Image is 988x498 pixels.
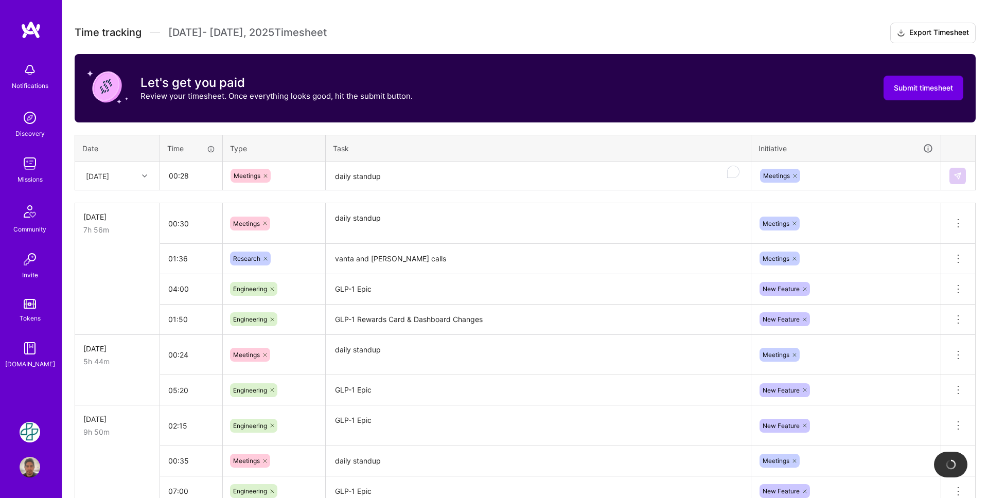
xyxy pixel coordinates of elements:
span: Meetings [233,457,260,465]
div: 7h 56m [83,224,151,235]
textarea: daily standup [327,447,750,475]
div: [DOMAIN_NAME] [5,359,55,369]
span: Meetings [233,220,260,227]
input: HH:MM [161,162,222,189]
span: Engineering [233,422,267,430]
input: HH:MM [160,275,222,303]
textarea: daily standup [327,204,750,243]
th: Task [326,135,751,162]
div: null [949,168,967,184]
img: logo [21,21,41,39]
span: Meetings [763,255,789,262]
i: icon Chevron [142,173,147,179]
span: Engineering [233,386,267,394]
img: teamwork [20,153,40,174]
div: Notifications [12,80,48,91]
h3: Let's get you paid [140,75,413,91]
span: New Feature [763,386,800,394]
img: User Avatar [20,457,40,477]
div: Time [167,143,215,154]
img: coin [87,66,128,108]
p: Review your timesheet. Once everything looks good, hit the submit button. [140,91,413,101]
img: Community [17,199,42,224]
img: Invite [20,249,40,270]
span: Meetings [233,351,260,359]
textarea: GLP-1 Rewards Card & Dashboard Changes [327,306,750,334]
textarea: daily standup [327,336,750,375]
textarea: GLP-1 Epic [327,376,750,404]
input: HH:MM [160,412,222,439]
span: Submit timesheet [894,83,953,93]
span: Time tracking [75,26,142,39]
span: Research [233,255,260,262]
img: discovery [20,108,40,128]
button: Export Timesheet [890,23,976,43]
a: Counter Health: Team for Counter Health [17,422,43,442]
button: Submit timesheet [884,76,963,100]
div: [DATE] [83,414,151,424]
div: Discovery [15,128,45,139]
input: HH:MM [160,210,222,237]
input: HH:MM [160,245,222,272]
input: HH:MM [160,377,222,404]
span: New Feature [763,422,800,430]
div: [DATE] [83,343,151,354]
div: Missions [17,174,43,185]
img: Submit [954,172,962,180]
span: Meetings [763,351,789,359]
span: Meetings [763,172,790,180]
span: Meetings [763,220,789,227]
textarea: To enrich screen reader interactions, please activate Accessibility in Grammarly extension settings [327,163,750,190]
div: [DATE] [86,170,109,181]
span: Meetings [234,172,260,180]
div: Community [13,224,46,235]
span: Engineering [233,315,267,323]
img: loading [943,457,958,472]
input: HH:MM [160,341,222,368]
span: [DATE] - [DATE] , 2025 Timesheet [168,26,327,39]
textarea: GLP-1 Epic [327,275,750,304]
textarea: vanta and [PERSON_NAME] calls [327,245,750,273]
textarea: GLP-1 Epic [327,406,750,445]
div: Tokens [20,313,41,324]
div: Initiative [758,143,933,154]
div: [DATE] [83,211,151,222]
img: guide book [20,338,40,359]
span: New Feature [763,487,800,495]
input: HH:MM [160,306,222,333]
div: 5h 44m [83,356,151,367]
span: New Feature [763,315,800,323]
img: tokens [24,299,36,309]
div: 9h 50m [83,426,151,437]
span: Engineering [233,285,267,293]
span: Engineering [233,487,267,495]
th: Date [75,135,160,162]
img: bell [20,60,40,80]
a: User Avatar [17,457,43,477]
input: HH:MM [160,447,222,474]
div: Invite [22,270,38,280]
span: New Feature [763,285,800,293]
th: Type [223,135,326,162]
img: Counter Health: Team for Counter Health [20,422,40,442]
span: Meetings [763,457,789,465]
i: icon Download [897,28,905,39]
